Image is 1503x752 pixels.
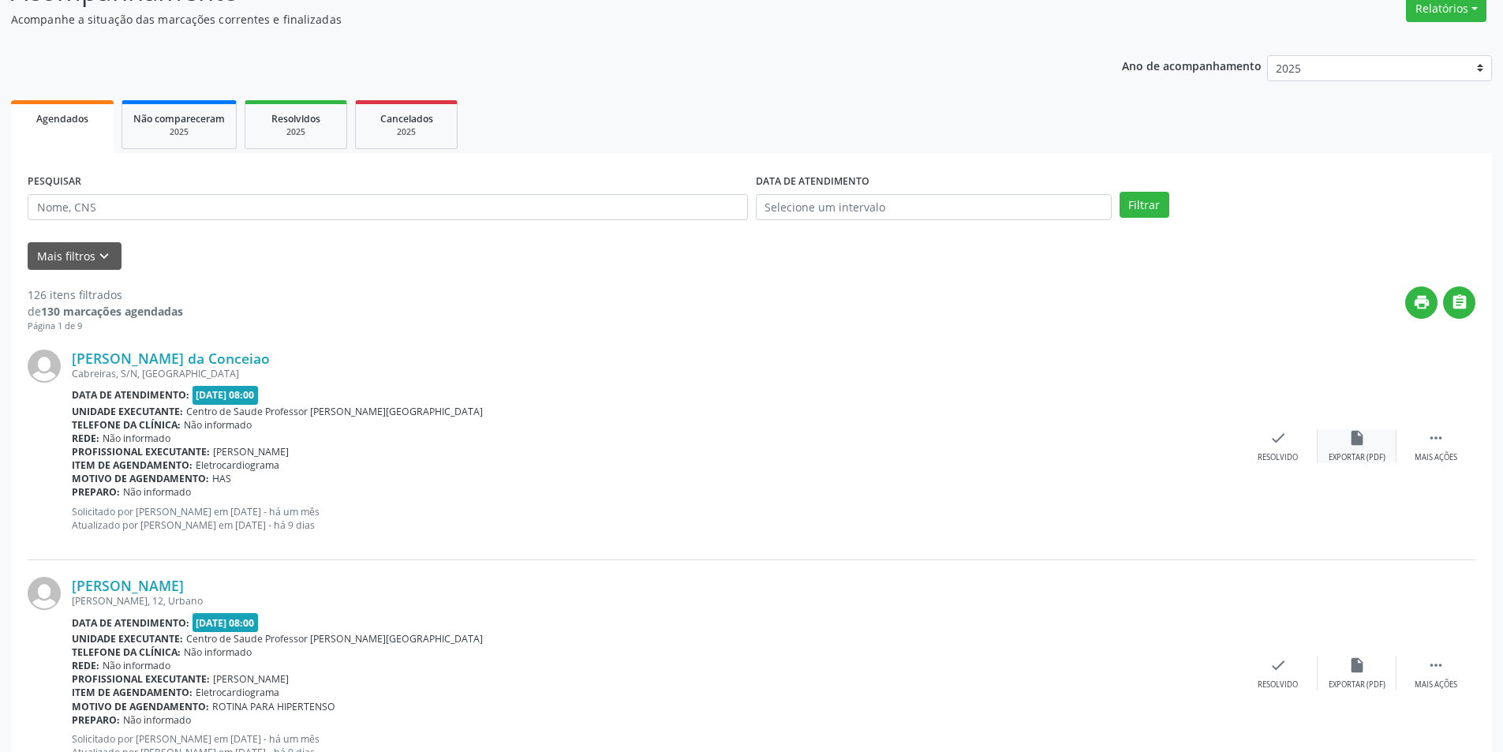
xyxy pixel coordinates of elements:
[1427,429,1445,447] i: 
[133,112,225,125] span: Não compareceram
[28,303,183,320] div: de
[41,304,183,319] strong: 130 marcações agendadas
[28,170,81,194] label: PESQUISAR
[1348,657,1366,674] i: insert_drive_file
[72,458,193,472] b: Item de agendamento:
[1122,55,1262,75] p: Ano de acompanhamento
[193,386,259,404] span: [DATE] 08:00
[1258,452,1298,463] div: Resolvido
[1269,657,1287,674] i: check
[196,458,279,472] span: Eletrocardiograma
[72,672,210,686] b: Profissional executante:
[1329,452,1385,463] div: Exportar (PDF)
[103,432,170,445] span: Não informado
[1451,294,1468,311] i: 
[1413,294,1430,311] i: print
[184,645,252,659] span: Não informado
[72,594,1239,608] div: [PERSON_NAME], 12, Urbano
[196,686,279,699] span: Eletrocardiograma
[72,485,120,499] b: Preparo:
[1120,192,1169,219] button: Filtrar
[1415,679,1457,690] div: Mais ações
[123,713,191,727] span: Não informado
[72,388,189,402] b: Data de atendimento:
[72,700,209,713] b: Motivo de agendamento:
[28,350,61,383] img: img
[1405,286,1438,319] button: print
[72,350,270,367] a: [PERSON_NAME] da Conceiao
[756,194,1112,221] input: Selecione um intervalo
[72,686,193,699] b: Item de agendamento:
[256,126,335,138] div: 2025
[72,445,210,458] b: Profissional executante:
[756,170,869,194] label: DATA DE ATENDIMENTO
[212,700,335,713] span: ROTINA PARA HIPERTENSO
[28,194,748,221] input: Nome, CNS
[1427,657,1445,674] i: 
[123,485,191,499] span: Não informado
[1269,429,1287,447] i: check
[72,632,183,645] b: Unidade executante:
[103,659,170,672] span: Não informado
[72,577,184,594] a: [PERSON_NAME]
[271,112,320,125] span: Resolvidos
[212,472,231,485] span: HAS
[36,112,88,125] span: Agendados
[72,367,1239,380] div: Cabreiras, S/N, [GEOGRAPHIC_DATA]
[95,248,113,265] i: keyboard_arrow_down
[193,613,259,631] span: [DATE] 08:00
[28,577,61,610] img: img
[184,418,252,432] span: Não informado
[72,713,120,727] b: Preparo:
[1443,286,1475,319] button: 
[72,505,1239,532] p: Solicitado por [PERSON_NAME] em [DATE] - há um mês Atualizado por [PERSON_NAME] em [DATE] - há 9 ...
[367,126,446,138] div: 2025
[72,432,99,445] b: Rede:
[1348,429,1366,447] i: insert_drive_file
[28,242,122,270] button: Mais filtroskeyboard_arrow_down
[72,472,209,485] b: Motivo de agendamento:
[1415,452,1457,463] div: Mais ações
[213,672,289,686] span: [PERSON_NAME]
[72,645,181,659] b: Telefone da clínica:
[72,418,181,432] b: Telefone da clínica:
[186,405,483,418] span: Centro de Saude Professor [PERSON_NAME][GEOGRAPHIC_DATA]
[186,632,483,645] span: Centro de Saude Professor [PERSON_NAME][GEOGRAPHIC_DATA]
[213,445,289,458] span: [PERSON_NAME]
[1329,679,1385,690] div: Exportar (PDF)
[72,659,99,672] b: Rede:
[380,112,433,125] span: Cancelados
[1258,679,1298,690] div: Resolvido
[72,616,189,630] b: Data de atendimento:
[11,11,1048,28] p: Acompanhe a situação das marcações correntes e finalizadas
[28,320,183,333] div: Página 1 de 9
[28,286,183,303] div: 126 itens filtrados
[72,405,183,418] b: Unidade executante:
[133,126,225,138] div: 2025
